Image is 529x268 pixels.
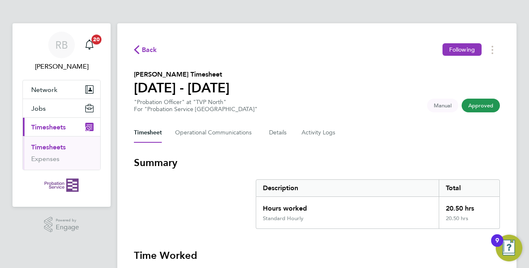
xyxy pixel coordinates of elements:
[22,32,101,72] a: RB[PERSON_NAME]
[496,235,522,261] button: Open Resource Center, 9 new notifications
[134,249,500,262] h3: Time Worked
[439,197,499,215] div: 20.50 hrs
[23,80,100,99] button: Network
[263,215,304,222] div: Standard Hourly
[56,224,79,231] span: Engage
[427,99,458,112] span: This timesheet was manually created.
[134,123,162,143] button: Timesheet
[22,62,101,72] span: Rebecca Barder
[485,43,500,56] button: Timesheets Menu
[55,40,68,50] span: RB
[495,241,499,251] div: 9
[462,99,500,112] span: This timesheet has been approved.
[269,123,288,143] button: Details
[12,23,111,207] nav: Main navigation
[439,180,499,196] div: Total
[442,43,482,56] button: Following
[31,155,59,163] a: Expenses
[134,106,257,113] div: For "Probation Service [GEOGRAPHIC_DATA]"
[449,46,475,53] span: Following
[134,99,257,113] div: "Probation Officer" at "TVP North"
[175,123,256,143] button: Operational Communications
[134,69,230,79] h2: [PERSON_NAME] Timesheet
[31,143,66,151] a: Timesheets
[31,104,46,112] span: Jobs
[256,197,439,215] div: Hours worked
[134,79,230,96] h1: [DATE] - [DATE]
[134,45,157,55] button: Back
[439,215,499,228] div: 20.50 hrs
[44,217,79,233] a: Powered byEngage
[23,136,100,170] div: Timesheets
[56,217,79,224] span: Powered by
[23,118,100,136] button: Timesheets
[142,45,157,55] span: Back
[134,156,500,169] h3: Summary
[91,35,101,45] span: 20
[256,180,439,196] div: Description
[31,123,66,131] span: Timesheets
[81,32,98,58] a: 20
[23,99,100,117] button: Jobs
[256,179,500,229] div: Summary
[44,179,78,192] img: probationservice-logo-retina.png
[302,123,336,143] button: Activity Logs
[22,179,101,192] a: Go to home page
[31,86,57,94] span: Network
